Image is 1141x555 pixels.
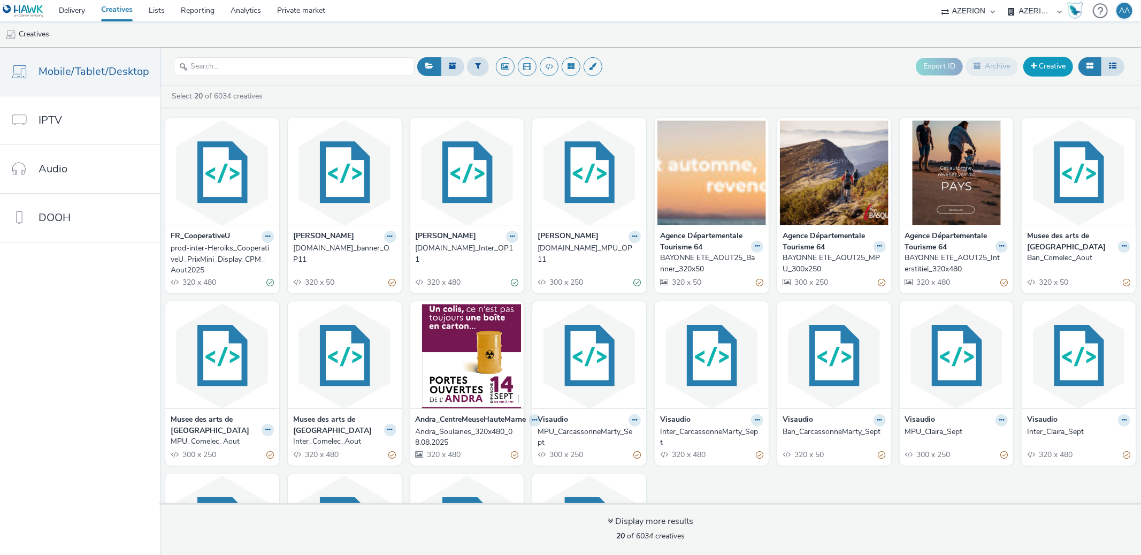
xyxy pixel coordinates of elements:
div: BAYONNE ETE_AOUT25_MPU_300x250 [783,253,882,275]
span: 320 x 480 [671,450,706,460]
a: Select of 6034 creatives [171,91,267,101]
strong: Musee des arts de [GEOGRAPHIC_DATA] [293,414,381,436]
a: BAYONNE ETE_AOUT25_Interstitiel_320x480 [905,253,1008,275]
strong: Andra_CentreMeuseHauteMarne [416,414,526,427]
img: Inter_Comelec_Aout visual [290,304,399,408]
strong: Visaudio [1027,414,1058,427]
span: Audio [39,161,67,177]
span: 300 x 250 [916,450,951,460]
strong: FR_CooperativeU [171,231,230,243]
div: prod-inter-Heroiks_CooperativeU_PrixMini_Display_CPM_Aout2025 [171,243,270,276]
div: Display more results [608,515,693,528]
strong: Musee des arts de [GEOGRAPHIC_DATA] [171,414,259,436]
div: Partially valid [1123,277,1130,288]
span: of 6034 creatives [616,531,685,541]
strong: Agence Départementale Tourisme 64 [905,231,993,253]
button: Grid [1078,57,1101,75]
img: prod-inter-Heroiks_CooperativeU_PrixMini_Display_CPM_Aout2025 visual [168,120,277,225]
img: BAYONNE ETE_AOUT25_Interstitiel_320x480 visual [902,120,1011,225]
a: MPU_Comelec_Aout [171,436,274,447]
strong: Agence Départementale Tourisme 64 [660,231,748,253]
div: Partially valid [1123,449,1130,460]
strong: 20 [194,91,203,101]
a: Inter_Claira_Sept [1027,427,1130,437]
img: Andra_Soulaines_320x480_08.08.2025 visual [413,304,522,408]
div: Partially valid [756,449,763,460]
span: 320 x 480 [426,277,461,287]
div: Partially valid [266,449,274,460]
strong: Visaudio [783,414,813,427]
img: MPU_Comelec_Aout visual [168,304,277,408]
div: MPU_Claira_Sept [905,427,1004,437]
img: MPU_CarcassonneMarty_Sept visual [535,304,644,408]
div: AA [1119,3,1130,19]
div: BAYONNE ETE_AOUT25_Banner_320x50 [660,253,759,275]
a: BAYONNE ETE_AOUT25_Banner_320x50 [660,253,763,275]
img: MPU_Claira_Sept visual [902,304,1011,408]
a: Inter_Comelec_Aout [293,436,396,447]
span: 320 x 50 [671,277,701,287]
div: Valid [511,277,518,288]
div: Valid [266,277,274,288]
div: Partially valid [878,449,886,460]
input: Search... [174,57,415,76]
strong: [PERSON_NAME] [293,231,354,243]
img: undefined Logo [3,4,44,18]
span: 320 x 480 [426,450,461,460]
strong: [PERSON_NAME] [416,231,477,243]
span: 300 x 250 [548,450,583,460]
span: IPTV [39,112,62,128]
img: BAYONNE ETE_AOUT25_Banner_320x50 visual [657,120,766,225]
span: 320 x 50 [793,450,824,460]
a: [DOMAIN_NAME]_MPU_OP11 [538,243,641,265]
span: 320 x 50 [1038,277,1068,287]
strong: [PERSON_NAME] [538,231,599,243]
div: [DOMAIN_NAME]_banner_OP11 [293,243,392,265]
strong: Visaudio [660,414,691,427]
div: Partially valid [1000,449,1008,460]
span: Mobile/Tablet/Desktop [39,64,149,79]
a: MPU_CarcassonneMarty_Sept [538,427,641,448]
div: Partially valid [633,449,641,460]
a: [DOMAIN_NAME]_banner_OP11 [293,243,396,265]
img: Ban_CarcassonneMarty_Sept visual [780,304,889,408]
div: [DOMAIN_NAME]_MPU_OP11 [538,243,637,265]
div: Inter_Claira_Sept [1027,427,1126,437]
span: 320 x 480 [181,277,216,287]
span: 300 x 250 [793,277,828,287]
strong: Agence Départementale Tourisme 64 [783,231,871,253]
a: Creative [1023,57,1073,76]
a: Andra_Soulaines_320x480_08.08.2025 [416,427,519,448]
a: Ban_Comelec_Aout [1027,253,1130,263]
img: Ban_Comelec_Aout visual [1024,120,1133,225]
div: Ban_Comelec_Aout [1027,253,1126,263]
div: MPU_CarcassonneMarty_Sept [538,427,637,448]
strong: Visaudio [905,414,936,427]
div: Partially valid [756,277,763,288]
div: [DOMAIN_NAME]_Inter_OP11 [416,243,515,265]
span: 300 x 250 [181,450,216,460]
span: 320 x 480 [916,277,951,287]
img: Inter_Claira_Sept visual [1024,304,1133,408]
strong: Musee des arts de [GEOGRAPHIC_DATA] [1027,231,1115,253]
img: mobile [5,29,16,40]
div: Hawk Academy [1067,2,1083,19]
img: Inter_CarcassonneMarty_Sept visual [657,304,766,408]
img: E.Leclerc_banner_OP11 visual [290,120,399,225]
a: MPU_Claira_Sept [905,427,1008,437]
div: Partially valid [389,449,396,460]
a: [DOMAIN_NAME]_Inter_OP11 [416,243,519,265]
span: DOOH [39,210,71,225]
button: Table [1101,57,1124,75]
span: 320 x 480 [304,450,339,460]
div: Partially valid [1000,277,1008,288]
span: 320 x 480 [1038,450,1073,460]
strong: 20 [616,531,625,541]
div: Andra_Soulaines_320x480_08.08.2025 [416,427,515,448]
img: E.Leclerc_Inter_OP11 visual [413,120,522,225]
div: BAYONNE ETE_AOUT25_Interstitiel_320x480 [905,253,1004,275]
div: Valid [633,277,641,288]
a: BAYONNE ETE_AOUT25_MPU_300x250 [783,253,886,275]
div: Partially valid [389,277,396,288]
img: E.Leclerc_MPU_OP11 visual [535,120,644,225]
